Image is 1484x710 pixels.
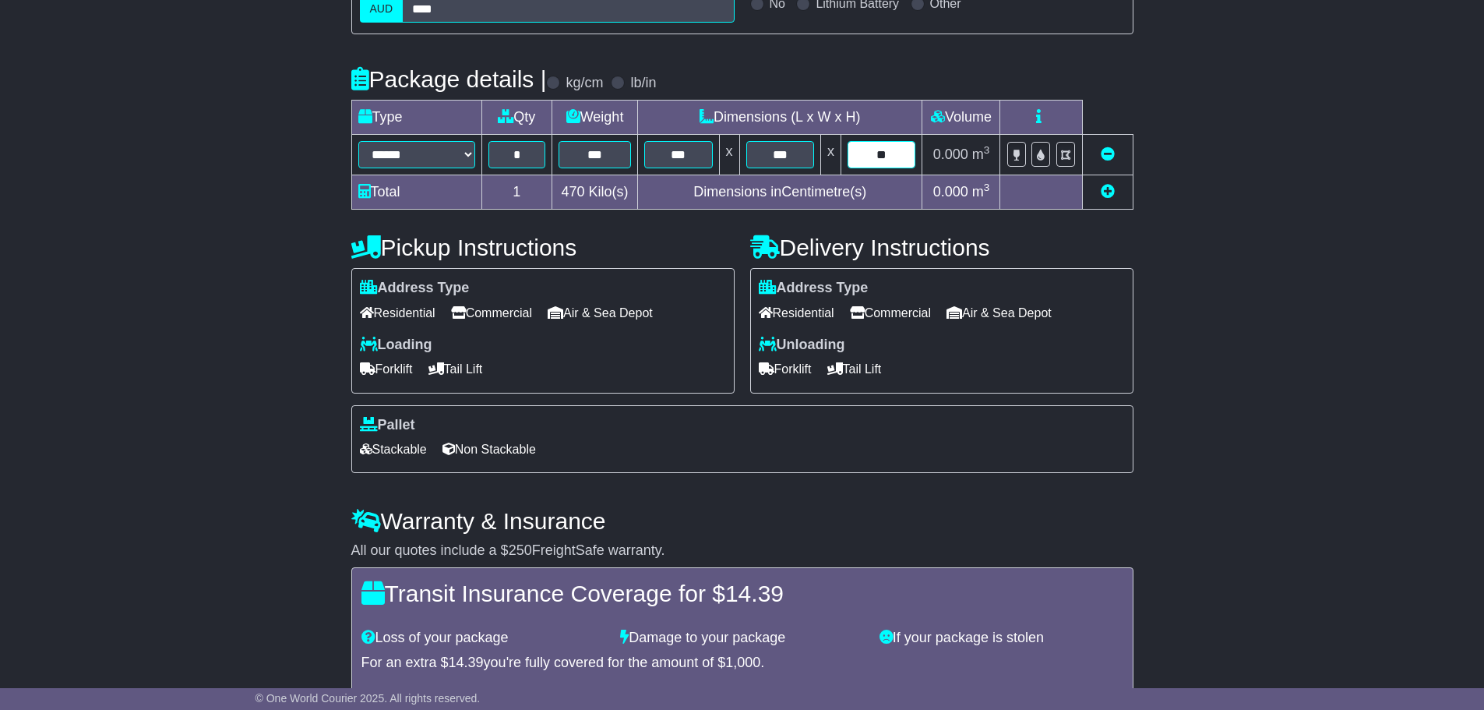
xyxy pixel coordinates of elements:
div: If your package is stolen [872,630,1131,647]
div: Loss of your package [354,630,613,647]
h4: Pickup Instructions [351,235,735,260]
label: Loading [360,337,432,354]
span: Air & Sea Depot [548,301,653,325]
span: 14.39 [449,655,484,670]
td: Qty [481,101,552,135]
span: Tail Lift [827,357,882,381]
label: Address Type [759,280,869,297]
td: Type [351,101,481,135]
h4: Delivery Instructions [750,235,1133,260]
td: Dimensions in Centimetre(s) [638,175,922,210]
span: Air & Sea Depot [946,301,1052,325]
span: 0.000 [933,184,968,200]
span: Residential [360,301,435,325]
td: Volume [922,101,1000,135]
label: Pallet [360,417,415,434]
span: m [972,147,990,162]
sup: 3 [984,182,990,193]
a: Remove this item [1101,147,1115,162]
label: kg/cm [566,75,603,92]
span: Stackable [360,437,427,461]
td: Total [351,175,481,210]
h4: Warranty & Insurance [351,508,1133,534]
td: Dimensions (L x W x H) [638,101,922,135]
label: lb/in [630,75,656,92]
td: x [719,135,739,175]
a: Add new item [1101,184,1115,200]
span: Forklift [360,357,413,381]
span: Tail Lift [428,357,483,381]
span: 250 [509,542,532,558]
div: For an extra $ you're fully covered for the amount of $ . [361,655,1123,672]
span: 14.39 [725,581,784,606]
span: Commercial [451,301,532,325]
h4: Package details | [351,66,547,92]
div: Damage to your package [612,630,872,647]
td: 1 [481,175,552,210]
label: Address Type [360,280,470,297]
span: m [972,184,990,200]
sup: 3 [984,144,990,156]
span: © One World Courier 2025. All rights reserved. [256,692,481,705]
td: x [820,135,841,175]
div: All our quotes include a $ FreightSafe warranty. [351,542,1133,560]
span: Commercial [850,301,931,325]
span: 470 [562,184,585,200]
label: Unloading [759,337,845,354]
span: Residential [759,301,834,325]
span: Non Stackable [442,437,536,461]
span: Forklift [759,357,812,381]
td: Weight [552,101,638,135]
h4: Transit Insurance Coverage for $ [361,581,1123,606]
td: Kilo(s) [552,175,638,210]
span: 1,000 [725,655,760,670]
span: 0.000 [933,147,968,162]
